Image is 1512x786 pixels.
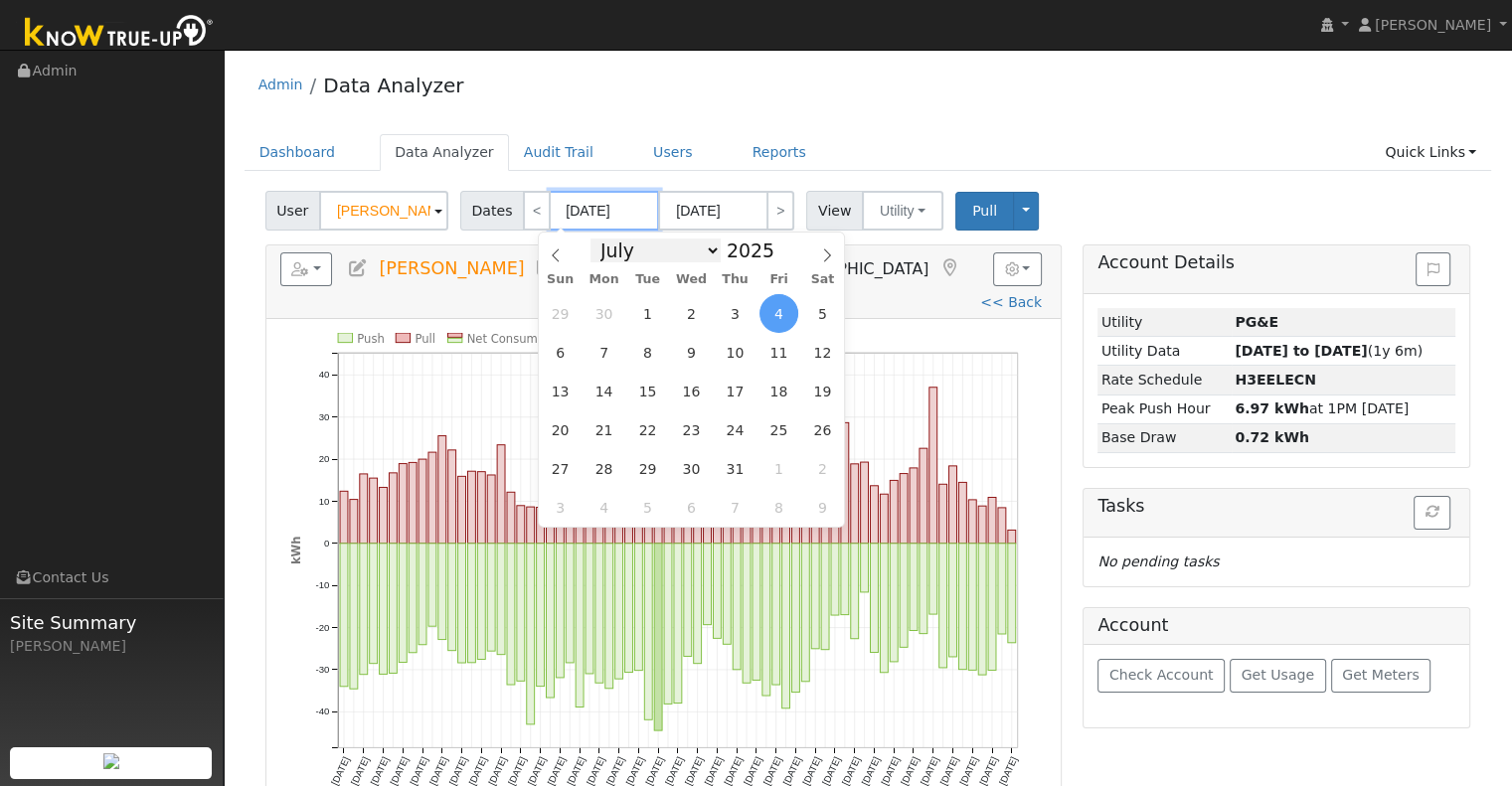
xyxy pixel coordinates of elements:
span: July 21, 2025 [585,410,623,449]
rect: onclick="" [447,450,455,544]
rect: onclick="" [447,544,455,651]
rect: onclick="" [527,544,535,724]
strong: 0.72 kWh [1235,429,1309,445]
rect: onclick="" [487,475,495,544]
span: July 5, 2025 [803,294,842,333]
a: Quick Links [1370,134,1491,171]
td: Utility [1097,308,1231,337]
span: August 3, 2025 [541,488,580,527]
span: July 14, 2025 [585,372,623,410]
rect: onclick="" [978,544,986,675]
text: Pull [415,332,435,346]
rect: onclick="" [861,462,869,544]
strong: 6.97 kWh [1235,400,1309,416]
a: Reports [738,134,821,171]
rect: onclick="" [369,544,377,664]
button: Refresh [1414,496,1450,530]
rect: onclick="" [467,544,475,663]
span: July 2, 2025 [672,294,711,333]
strong: S [1235,372,1316,388]
rect: onclick="" [389,544,397,674]
rect: onclick="" [438,544,446,640]
span: User [265,191,320,231]
rect: onclick="" [399,464,407,544]
span: July 25, 2025 [759,410,798,449]
a: Data Analyzer [323,74,463,97]
rect: onclick="" [920,544,927,634]
span: July 1, 2025 [628,294,667,333]
span: July 19, 2025 [803,372,842,410]
td: Peak Push Hour [1097,394,1231,423]
span: July 16, 2025 [672,372,711,410]
span: Thu [714,273,757,286]
rect: onclick="" [733,544,741,670]
span: (1y 6m) [1235,343,1423,359]
rect: onclick="" [958,544,966,670]
rect: onclick="" [428,544,436,626]
span: August 7, 2025 [716,488,755,527]
button: Check Account [1097,659,1225,693]
div: [PERSON_NAME] [10,636,213,657]
rect: onclick="" [634,544,642,671]
span: July 28, 2025 [585,449,623,488]
span: Get Meters [1342,667,1420,683]
rect: onclick="" [1008,530,1016,543]
rect: onclick="" [988,498,996,544]
rect: onclick="" [900,544,908,648]
a: < [523,191,551,231]
rect: onclick="" [782,544,790,708]
span: Check Account [1109,667,1214,683]
span: July 8, 2025 [628,333,667,372]
a: Map [938,258,960,278]
a: Audit Trail [509,134,608,171]
rect: onclick="" [841,422,849,544]
rect: onclick="" [841,544,849,615]
rect: onclick="" [978,506,986,544]
rect: onclick="" [350,544,358,689]
strong: ID: 16727569, authorized: 05/14/25 [1235,314,1278,330]
span: Pull [972,203,997,219]
rect: onclick="" [880,544,888,673]
button: Get Meters [1331,659,1431,693]
span: July 17, 2025 [716,372,755,410]
rect: onclick="" [929,388,937,544]
span: [PERSON_NAME] [379,258,524,278]
rect: onclick="" [350,500,358,544]
span: July 18, 2025 [759,372,798,410]
text: 20 [318,453,329,464]
rect: onclick="" [409,462,417,543]
rect: onclick="" [340,491,348,544]
rect: onclick="" [762,544,770,696]
h5: Account [1097,615,1168,635]
rect: onclick="" [379,487,387,543]
span: June 30, 2025 [585,294,623,333]
rect: onclick="" [507,492,515,544]
span: July 12, 2025 [803,333,842,372]
text: Push [357,332,385,346]
rect: onclick="" [419,544,426,645]
td: Utility Data [1097,337,1231,366]
span: July 20, 2025 [541,410,580,449]
span: Site Summary [10,609,213,636]
span: July 26, 2025 [803,410,842,449]
rect: onclick="" [428,452,436,544]
span: July 23, 2025 [672,410,711,449]
rect: onclick="" [389,473,397,544]
rect: onclick="" [497,445,505,544]
button: Get Usage [1230,659,1326,693]
text: 30 [318,411,329,422]
rect: onclick="" [910,468,918,544]
span: July 4, 2025 [759,294,798,333]
rect: onclick="" [340,544,348,687]
span: Dates [460,191,524,231]
rect: onclick="" [713,544,721,639]
rect: onclick="" [890,480,898,543]
rect: onclick="" [939,544,947,668]
span: August 6, 2025 [672,488,711,527]
rect: onclick="" [791,520,799,544]
rect: onclick="" [615,544,623,679]
rect: onclick="" [871,486,879,544]
rect: onclick="" [851,544,859,639]
rect: onclick="" [703,544,711,625]
img: Know True-Up [15,11,224,56]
